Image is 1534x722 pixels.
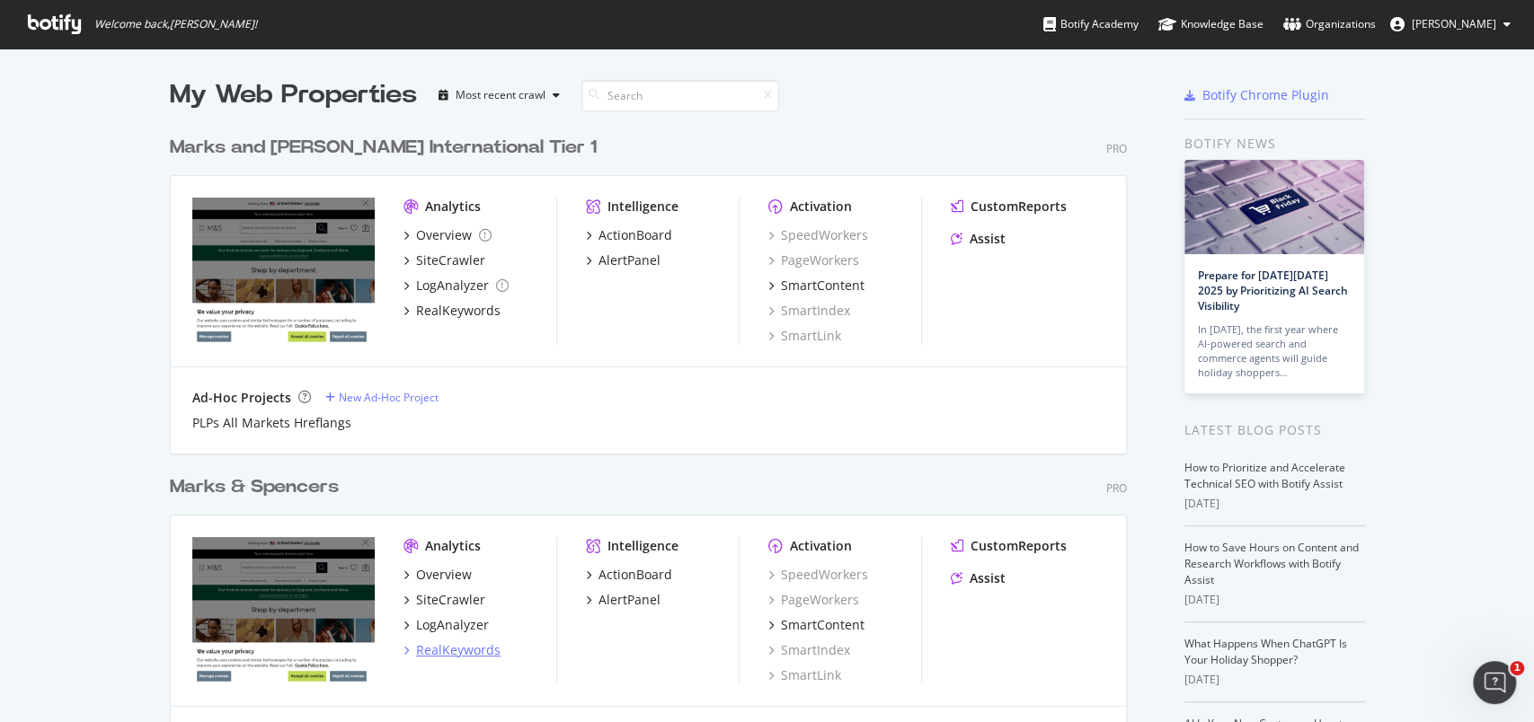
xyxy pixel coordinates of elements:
[1184,134,1365,154] div: Botify news
[586,566,672,584] a: ActionBoard
[970,230,1006,248] div: Assist
[768,591,859,609] a: PageWorkers
[1184,86,1329,104] a: Botify Chrome Plugin
[456,90,545,101] div: Most recent crawl
[192,389,291,407] div: Ad-Hoc Projects
[170,474,339,500] div: Marks & Spencers
[790,537,852,555] div: Activation
[1184,540,1359,587] a: How to Save Hours on Content and Research Workflows with Botify Assist
[599,566,672,584] div: ActionBoard
[951,569,1006,587] a: Assist
[1376,10,1525,39] button: [PERSON_NAME]
[192,198,375,343] img: www.marksandspencer.com
[768,251,859,269] a: PageWorkers
[768,666,841,684] a: SmartLink
[586,226,672,244] a: ActionBoard
[768,616,865,634] a: SmartContent
[607,537,678,555] div: Intelligence
[781,616,865,634] div: SmartContent
[768,641,850,659] a: SmartIndex
[970,569,1006,587] div: Assist
[768,277,865,295] a: SmartContent
[607,198,678,216] div: Intelligence
[599,591,661,609] div: AlertPanel
[425,198,481,216] div: Analytics
[768,302,850,320] a: SmartIndex
[1158,15,1264,33] div: Knowledge Base
[170,135,604,161] a: Marks and [PERSON_NAME] International Tier 1
[403,277,509,295] a: LogAnalyzer
[1043,15,1139,33] div: Botify Academy
[416,641,501,659] div: RealKeywords
[790,198,852,216] div: Activation
[1198,322,1351,380] div: In [DATE], the first year where AI-powered search and commerce agents will guide holiday shoppers…
[170,77,417,113] div: My Web Properties
[1283,15,1376,33] div: Organizations
[951,537,1067,555] a: CustomReports
[971,198,1067,216] div: CustomReports
[403,302,501,320] a: RealKeywords
[768,327,841,345] a: SmartLink
[1184,420,1365,440] div: Latest Blog Posts
[1184,160,1364,254] img: Prepare for Black Friday 2025 by Prioritizing AI Search Visibility
[1184,672,1365,688] div: [DATE]
[1184,592,1365,608] div: [DATE]
[768,226,868,244] a: SpeedWorkers
[599,251,661,269] div: AlertPanel
[325,390,439,405] a: New Ad-Hoc Project
[1184,636,1347,667] a: What Happens When ChatGPT Is Your Holiday Shopper?
[1473,661,1516,704] iframe: Intercom live chat
[403,616,489,634] a: LogAnalyzer
[416,251,485,269] div: SiteCrawler
[403,641,501,659] a: RealKeywords
[403,251,485,269] a: SiteCrawler
[192,414,351,432] a: PLPs All Markets Hreflangs
[416,226,472,244] div: Overview
[1412,16,1496,31] span: Andrea Scalia
[416,591,485,609] div: SiteCrawler
[416,566,472,584] div: Overview
[403,226,492,244] a: Overview
[586,591,661,609] a: AlertPanel
[416,277,489,295] div: LogAnalyzer
[1106,480,1127,496] div: Pro
[951,198,1067,216] a: CustomReports
[1202,86,1329,104] div: Botify Chrome Plugin
[416,302,501,320] div: RealKeywords
[971,537,1067,555] div: CustomReports
[1510,661,1524,675] span: 1
[403,591,485,609] a: SiteCrawler
[170,474,346,500] a: Marks & Spencers
[1184,496,1365,512] div: [DATE]
[403,566,472,584] a: Overview
[192,537,375,682] img: www.marksandspencer.com/
[94,17,257,31] span: Welcome back, [PERSON_NAME] !
[586,251,661,269] a: AlertPanel
[339,390,439,405] div: New Ad-Hoc Project
[768,566,868,584] a: SpeedWorkers
[425,537,481,555] div: Analytics
[599,226,672,244] div: ActionBoard
[1106,141,1127,156] div: Pro
[781,277,865,295] div: SmartContent
[1198,268,1348,313] a: Prepare for [DATE][DATE] 2025 by Prioritizing AI Search Visibility
[416,616,489,634] div: LogAnalyzer
[431,81,567,110] button: Most recent crawl
[1184,460,1345,491] a: How to Prioritize and Accelerate Technical SEO with Botify Assist
[581,80,779,111] input: Search
[170,135,597,161] div: Marks and [PERSON_NAME] International Tier 1
[951,230,1006,248] a: Assist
